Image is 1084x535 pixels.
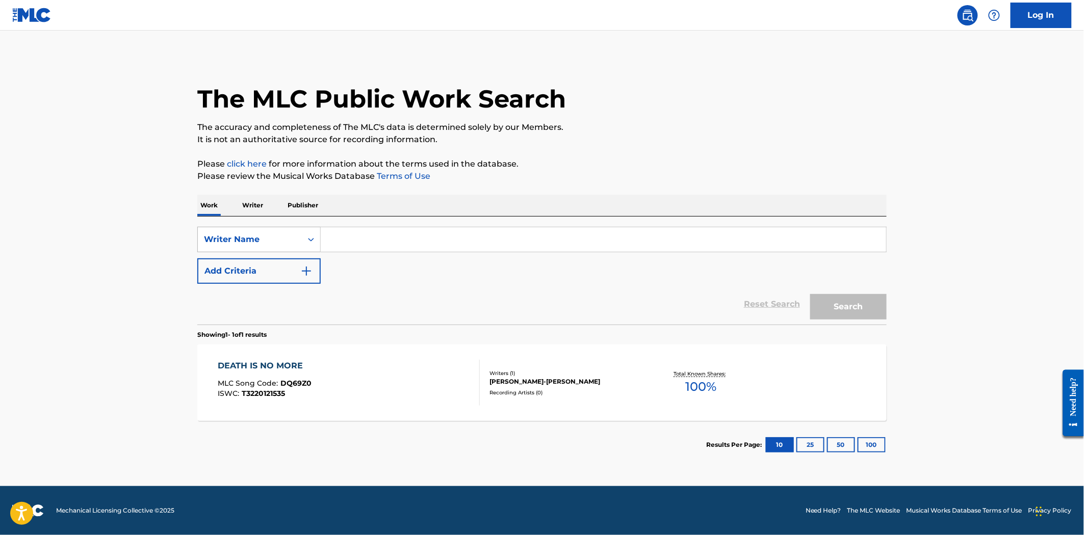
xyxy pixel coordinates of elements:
[706,440,764,449] p: Results Per Page:
[12,504,44,517] img: logo
[962,9,974,21] img: search
[796,437,824,452] button: 25
[827,437,855,452] button: 50
[300,265,313,277] img: 9d2ae6d4665cec9f34b9.svg
[197,84,566,114] h1: The MLC Public Work Search
[984,5,1004,25] div: Help
[489,389,643,396] div: Recording Artists ( 0 )
[218,360,312,372] div: DEATH IS NO MORE
[1028,506,1072,515] a: Privacy Policy
[56,506,174,515] span: Mechanical Licensing Collective © 2025
[218,379,281,388] span: MLC Song Code :
[806,506,841,515] a: Need Help?
[1011,3,1072,28] a: Log In
[1055,362,1084,444] iframe: Resource Center
[227,159,267,169] a: click here
[858,437,886,452] button: 100
[197,258,321,284] button: Add Criteria
[489,369,643,377] div: Writers ( 1 )
[197,133,887,146] p: It is not an authoritative source for recording information.
[674,370,728,378] p: Total Known Shares:
[197,158,887,170] p: Please for more information about the terms used in the database.
[197,344,887,421] a: DEATH IS NO MOREMLC Song Code:DQ69Z0ISWC:T3220121535Writers (1)[PERSON_NAME]-[PERSON_NAME]Recordi...
[197,330,267,339] p: Showing 1 - 1 of 1 results
[685,378,716,396] span: 100 %
[281,379,312,388] span: DQ69Z0
[12,8,51,22] img: MLC Logo
[197,170,887,182] p: Please review the Musical Works Database
[285,195,321,216] p: Publisher
[242,389,286,398] span: T3220121535
[766,437,794,452] button: 10
[204,233,296,246] div: Writer Name
[907,506,1022,515] a: Musical Works Database Terms of Use
[489,377,643,386] div: [PERSON_NAME]-[PERSON_NAME]
[239,195,266,216] p: Writer
[375,171,430,181] a: Terms of Use
[197,195,221,216] p: Work
[1033,486,1084,535] iframe: Chat Widget
[197,227,887,325] form: Search Form
[1036,496,1042,527] div: Drag
[218,389,242,398] span: ISWC :
[958,5,978,25] a: Public Search
[197,121,887,133] p: The accuracy and completeness of The MLC's data is determined solely by our Members.
[847,506,900,515] a: The MLC Website
[988,9,1000,21] img: help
